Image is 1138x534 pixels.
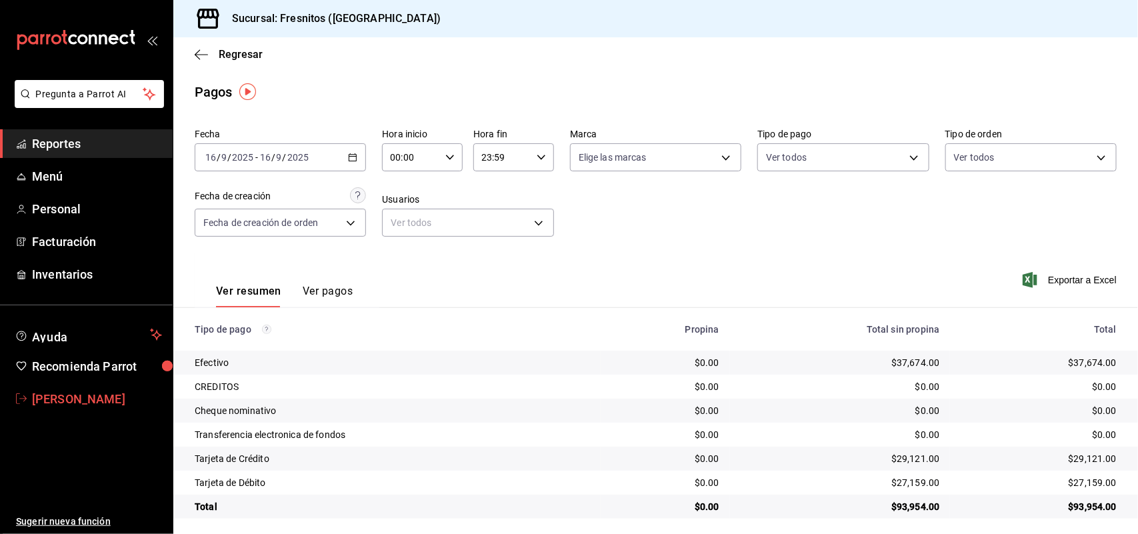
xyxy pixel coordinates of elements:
[32,327,145,343] span: Ayuda
[9,97,164,111] a: Pregunta a Parrot AI
[32,135,162,153] span: Reportes
[36,87,143,101] span: Pregunta a Parrot AI
[611,500,719,513] div: $0.00
[741,404,940,417] div: $0.00
[195,130,366,139] label: Fecha
[382,209,553,237] div: Ver todos
[961,500,1117,513] div: $93,954.00
[611,356,719,369] div: $0.00
[221,11,441,27] h3: Sucursal: Fresnitos ([GEOGRAPHIC_DATA])
[195,452,590,465] div: Tarjeta de Crédito
[32,233,162,251] span: Facturación
[954,151,995,164] span: Ver todos
[216,285,281,307] button: Ver resumen
[276,152,283,163] input: --
[195,356,590,369] div: Efectivo
[961,452,1117,465] div: $29,121.00
[303,285,353,307] button: Ver pagos
[741,380,940,393] div: $0.00
[611,428,719,441] div: $0.00
[32,265,162,283] span: Inventarios
[382,130,463,139] label: Hora inicio
[16,515,162,529] span: Sugerir nueva función
[611,380,719,393] div: $0.00
[217,152,221,163] span: /
[283,152,287,163] span: /
[227,152,231,163] span: /
[147,35,157,45] button: open_drawer_menu
[579,151,647,164] span: Elige las marcas
[611,452,719,465] div: $0.00
[239,83,256,100] img: Tooltip marker
[961,356,1117,369] div: $37,674.00
[382,195,553,205] label: Usuarios
[205,152,217,163] input: --
[741,428,940,441] div: $0.00
[195,324,590,335] div: Tipo de pago
[32,357,162,375] span: Recomienda Parrot
[32,167,162,185] span: Menú
[741,356,940,369] div: $37,674.00
[221,152,227,163] input: --
[741,476,940,489] div: $27,159.00
[287,152,309,163] input: ----
[195,500,590,513] div: Total
[259,152,271,163] input: --
[611,476,719,489] div: $0.00
[961,476,1117,489] div: $27,159.00
[195,404,590,417] div: Cheque nominativo
[1025,272,1117,288] button: Exportar a Excel
[195,380,590,393] div: CREDITOS
[961,428,1117,441] div: $0.00
[741,500,940,513] div: $93,954.00
[961,380,1117,393] div: $0.00
[611,324,719,335] div: Propina
[203,216,318,229] span: Fecha de creación de orden
[219,48,263,61] span: Regresar
[262,325,271,334] svg: Los pagos realizados con Pay y otras terminales son montos brutos.
[945,130,1117,139] label: Tipo de orden
[32,200,162,218] span: Personal
[231,152,254,163] input: ----
[216,285,353,307] div: navigation tabs
[195,428,590,441] div: Transferencia electronica de fondos
[741,324,940,335] div: Total sin propina
[961,404,1117,417] div: $0.00
[15,80,164,108] button: Pregunta a Parrot AI
[255,152,258,163] span: -
[741,452,940,465] div: $29,121.00
[570,130,741,139] label: Marca
[32,390,162,408] span: [PERSON_NAME]
[195,82,233,102] div: Pagos
[473,130,554,139] label: Hora fin
[271,152,275,163] span: /
[195,189,271,203] div: Fecha de creación
[757,130,929,139] label: Tipo de pago
[611,404,719,417] div: $0.00
[195,48,263,61] button: Regresar
[195,476,590,489] div: Tarjeta de Débito
[766,151,807,164] span: Ver todos
[961,324,1117,335] div: Total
